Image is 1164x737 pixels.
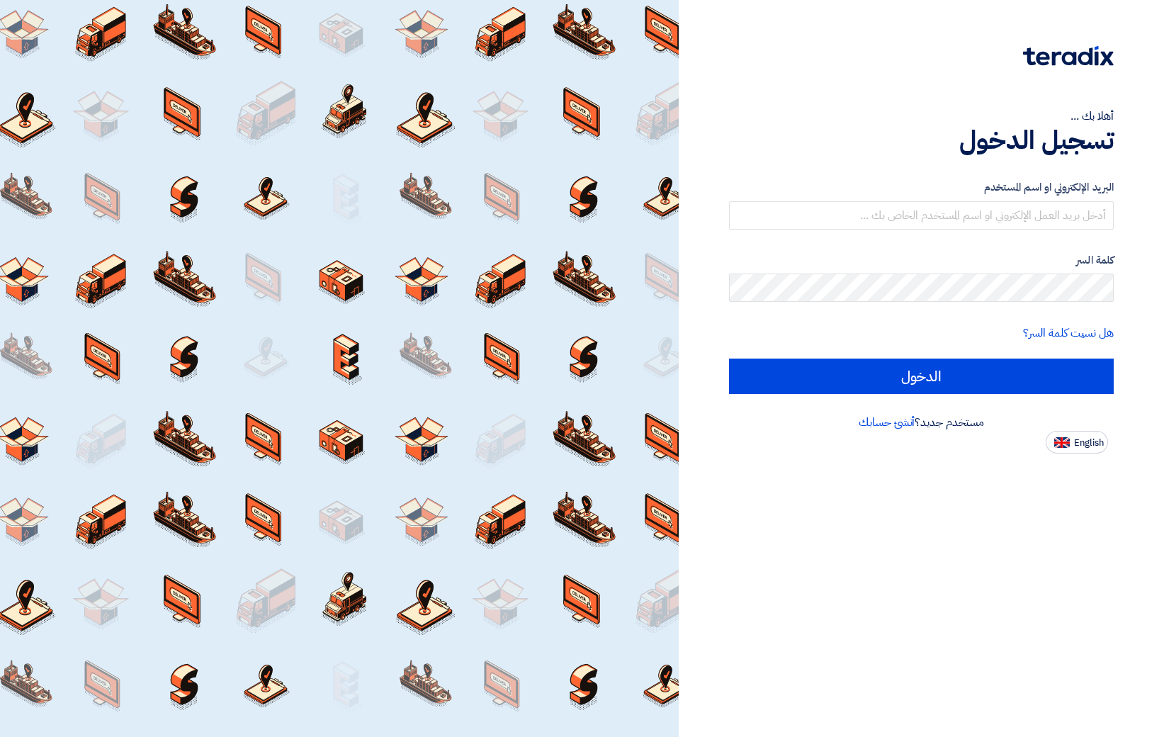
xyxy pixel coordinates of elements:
button: English [1046,431,1108,454]
label: كلمة السر [729,252,1114,269]
img: Teradix logo [1023,46,1114,66]
div: مستخدم جديد؟ [729,414,1114,431]
a: هل نسيت كلمة السر؟ [1023,325,1114,342]
div: أهلا بك ... [729,108,1114,125]
span: English [1074,438,1104,448]
a: أنشئ حسابك [859,414,915,431]
label: البريد الإلكتروني او اسم المستخدم [729,179,1114,196]
input: أدخل بريد العمل الإلكتروني او اسم المستخدم الخاص بك ... [729,201,1114,230]
input: الدخول [729,359,1114,394]
h1: تسجيل الدخول [729,125,1114,156]
img: en-US.png [1054,437,1070,448]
